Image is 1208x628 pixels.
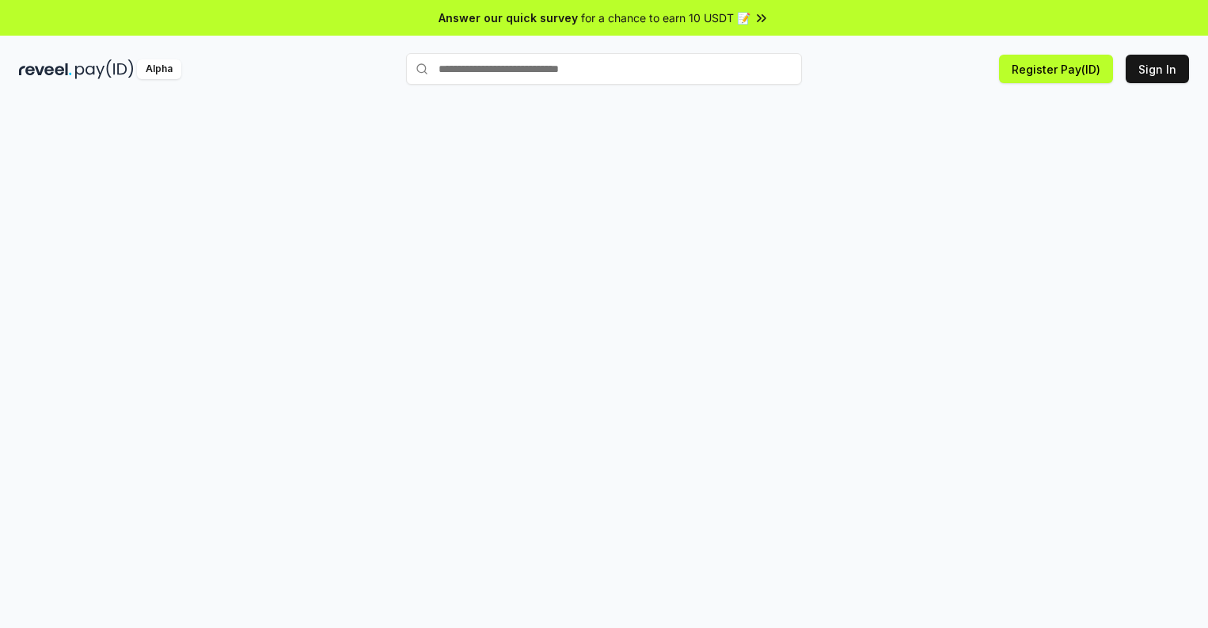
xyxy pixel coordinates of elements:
[581,10,750,26] span: for a chance to earn 10 USDT 📝
[1126,55,1189,83] button: Sign In
[19,59,72,79] img: reveel_dark
[439,10,578,26] span: Answer our quick survey
[999,55,1113,83] button: Register Pay(ID)
[137,59,181,79] div: Alpha
[75,59,134,79] img: pay_id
